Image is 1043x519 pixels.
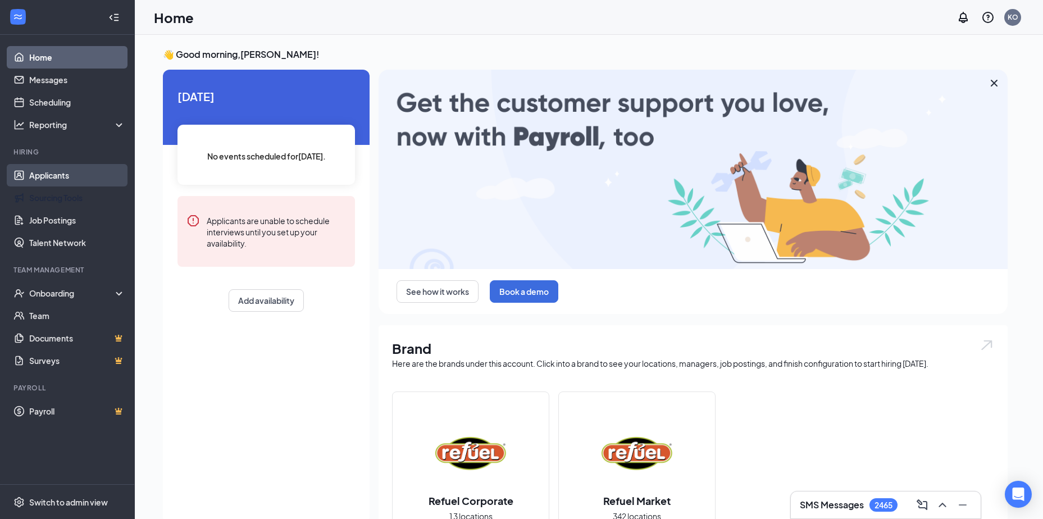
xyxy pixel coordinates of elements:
div: 2465 [875,500,892,510]
img: open.6027fd2a22e1237b5b06.svg [980,339,994,352]
span: [DATE] [177,88,355,105]
div: Payroll [13,383,123,393]
a: SurveysCrown [29,349,125,372]
img: payroll-large.gif [379,70,1008,269]
svg: Analysis [13,119,25,130]
a: Scheduling [29,91,125,113]
h1: Home [154,8,194,27]
button: ComposeMessage [913,496,931,514]
a: Home [29,46,125,69]
div: KO [1008,12,1018,22]
div: Onboarding [29,288,116,299]
a: DocumentsCrown [29,327,125,349]
div: Open Intercom Messenger [1005,481,1032,508]
a: PayrollCrown [29,400,125,422]
a: Team [29,304,125,327]
h2: Refuel Corporate [417,494,525,508]
button: Book a demo [490,280,558,303]
h3: SMS Messages [800,499,864,511]
img: Refuel Market [601,417,673,489]
a: Job Postings [29,209,125,231]
div: Switch to admin view [29,497,108,508]
button: Minimize [954,496,972,514]
svg: Collapse [108,12,120,23]
a: Sourcing Tools [29,186,125,209]
svg: Cross [987,76,1001,90]
h3: 👋 Good morning, [PERSON_NAME] ! [163,48,1008,61]
img: Refuel Corporate [435,417,507,489]
div: Here are the brands under this account. Click into a brand to see your locations, managers, job p... [392,358,994,369]
a: Applicants [29,164,125,186]
h2: Refuel Market [592,494,682,508]
svg: ComposeMessage [916,498,929,512]
svg: Minimize [956,498,969,512]
div: Reporting [29,119,126,130]
button: ChevronUp [933,496,951,514]
svg: ChevronUp [936,498,949,512]
svg: WorkstreamLogo [12,11,24,22]
div: Team Management [13,265,123,275]
svg: Error [186,214,200,227]
button: Add availability [229,289,304,312]
h1: Brand [392,339,994,358]
a: Messages [29,69,125,91]
svg: QuestionInfo [981,11,995,24]
span: No events scheduled for [DATE] . [207,150,326,162]
svg: UserCheck [13,288,25,299]
div: Hiring [13,147,123,157]
a: Talent Network [29,231,125,254]
div: Applicants are unable to schedule interviews until you set up your availability. [207,214,346,249]
button: See how it works [397,280,479,303]
svg: Settings [13,497,25,508]
svg: Notifications [957,11,970,24]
